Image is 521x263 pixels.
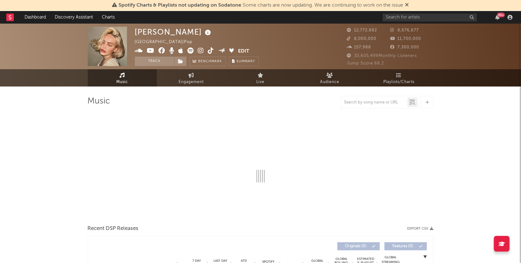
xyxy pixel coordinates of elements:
[341,244,370,248] span: Originals ( 0 )
[390,45,419,49] span: 7,300,000
[97,11,119,24] a: Charts
[495,15,500,20] button: 99+
[157,69,226,87] a: Engagement
[119,3,241,8] span: Spotify Charts & Playlists not updating on Sodatone
[88,69,157,87] a: Music
[229,57,259,66] button: Summary
[347,45,371,49] span: 157,988
[341,100,407,105] input: Search by song name or URL
[497,13,505,17] div: 99 +
[226,69,295,87] a: Live
[295,69,364,87] a: Audience
[116,78,128,86] span: Music
[347,61,384,65] span: Jump Score: 66.2
[390,28,419,32] span: 8,676,677
[135,38,200,46] div: [GEOGRAPHIC_DATA] | Pop
[135,27,213,37] div: [PERSON_NAME]
[190,57,226,66] a: Benchmark
[347,54,417,58] span: 30,605,499 Monthly Listeners
[405,3,409,8] span: Dismiss
[337,242,380,250] button: Originals(0)
[20,11,50,24] a: Dashboard
[383,78,414,86] span: Playlists/Charts
[385,242,427,250] button: Features(0)
[135,57,174,66] button: Track
[179,78,204,86] span: Engagement
[383,14,477,21] input: Search for artists
[347,28,377,32] span: 12,772,882
[237,60,255,63] span: Summary
[320,78,339,86] span: Audience
[390,37,421,41] span: 11,700,000
[50,11,97,24] a: Discovery Assistant
[257,78,265,86] span: Live
[88,225,139,232] span: Recent DSP Releases
[389,244,418,248] span: Features ( 0 )
[238,48,249,55] button: Edit
[364,69,434,87] a: Playlists/Charts
[407,227,434,231] button: Export CSV
[198,58,222,65] span: Benchmark
[347,37,377,41] span: 8,000,000
[119,3,403,8] span: : Some charts are now updating. We are continuing to work on the issue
